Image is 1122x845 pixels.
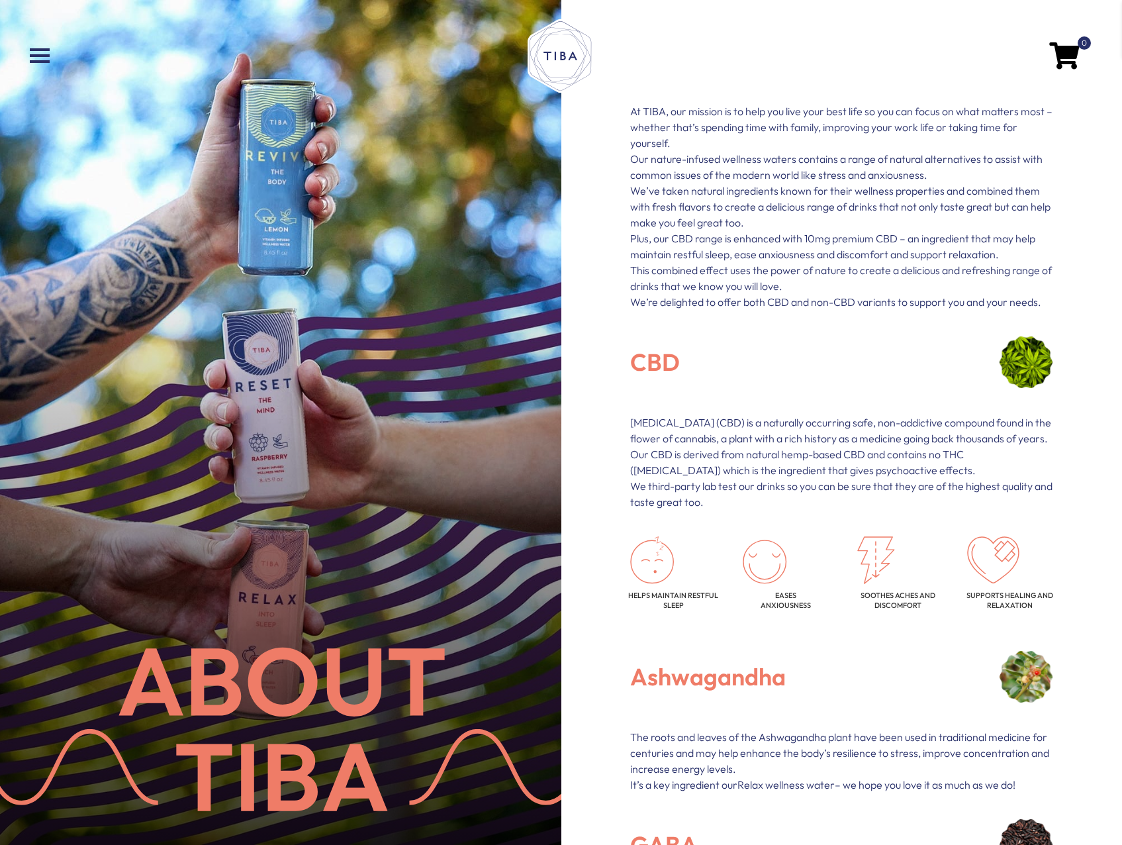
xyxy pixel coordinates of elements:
img: Ashwagandha [1000,651,1052,703]
img: CBD [1000,336,1052,388]
span: Helps maintain restful sleep [628,591,718,610]
p: Our nature-infused wellness waters contains a range of natural alternatives to assist with common... [630,151,1052,183]
p: We’re delighted to offer both CBD and non-CBD variants to support you and your needs. [630,294,1052,310]
span: Soothes aches and discomfort [861,591,935,610]
p: The roots and leaves of the Ashwagandha plant have been used in traditional medicine for centurie... [630,729,1052,777]
span: CBD [630,347,680,377]
p: [MEDICAL_DATA] (CBD) is a naturally occurring safe, non-addictive compound found in the flower of... [630,415,1052,446]
span: Supports healing and relaxation [966,591,1053,610]
a: Relax wellness water [737,778,835,791]
p: We third-party lab test our drinks so you can be sure that they are of the highest quality and ta... [630,478,1052,510]
p: Our CBD is derived from natural hemp-based CBD and contains no THC ([MEDICAL_DATA]) which is the ... [630,446,1052,478]
span: Eases anxiousness [761,591,811,610]
span: 0 [1078,36,1091,50]
p: It’s a key ingredient our – we hope you love it as much as we do! [630,777,1052,793]
p: This combined effect uses the power of nature to create a delicious and refreshing range of drink... [630,262,1052,294]
p: We’ve taken natural ingredients known for their wellness properties and combined them with fresh ... [630,183,1052,230]
span: Ashwagandha [630,662,786,691]
p: At TIBA, our mission is to help you live your best life so you can focus on what matters most – w... [630,103,1052,151]
a: 0 [1049,46,1079,62]
p: Plus, our CBD range is enhanced with 10mg premium CBD – an ingredient that may help maintain rest... [630,230,1052,262]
